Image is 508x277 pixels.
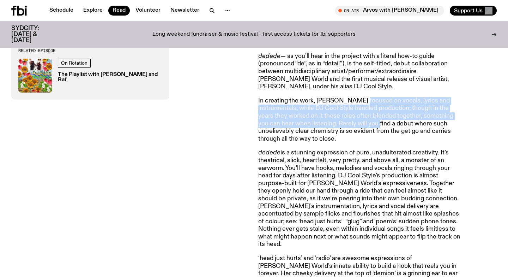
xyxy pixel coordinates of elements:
a: Volunteer [131,6,165,16]
h3: SYDCITY: [DATE] & [DATE] [11,25,56,43]
h3: The Playlist with [PERSON_NAME] and Raf [58,72,162,83]
p: In creating the work, [PERSON_NAME] focused on vocals, lyrics and instrumentals, while DJ Cool St... [258,97,461,143]
em: dedede [258,53,280,59]
a: Explore [79,6,107,16]
button: Support Us [450,6,497,16]
a: Newsletter [166,6,204,16]
a: Read [108,6,130,16]
p: is a stunning expression of pure, unadulterated creativity. It’s theatrical, slick, heartfelt, ve... [258,149,461,248]
h3: Related Episode [18,49,162,53]
button: On AirArvos with [PERSON_NAME] [335,6,444,16]
span: Support Us [454,7,483,14]
p: — as you’ll hear in the project with a literal how-to guide (pronounced “de”, as in “detail”), is... [258,53,461,91]
em: dedede [258,149,280,156]
p: Long weekend fundraiser & music festival - first access tickets for fbi supporters [152,31,356,38]
a: Schedule [45,6,78,16]
a: On RotationThe Playlist with [PERSON_NAME] and Raf [18,59,162,93]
